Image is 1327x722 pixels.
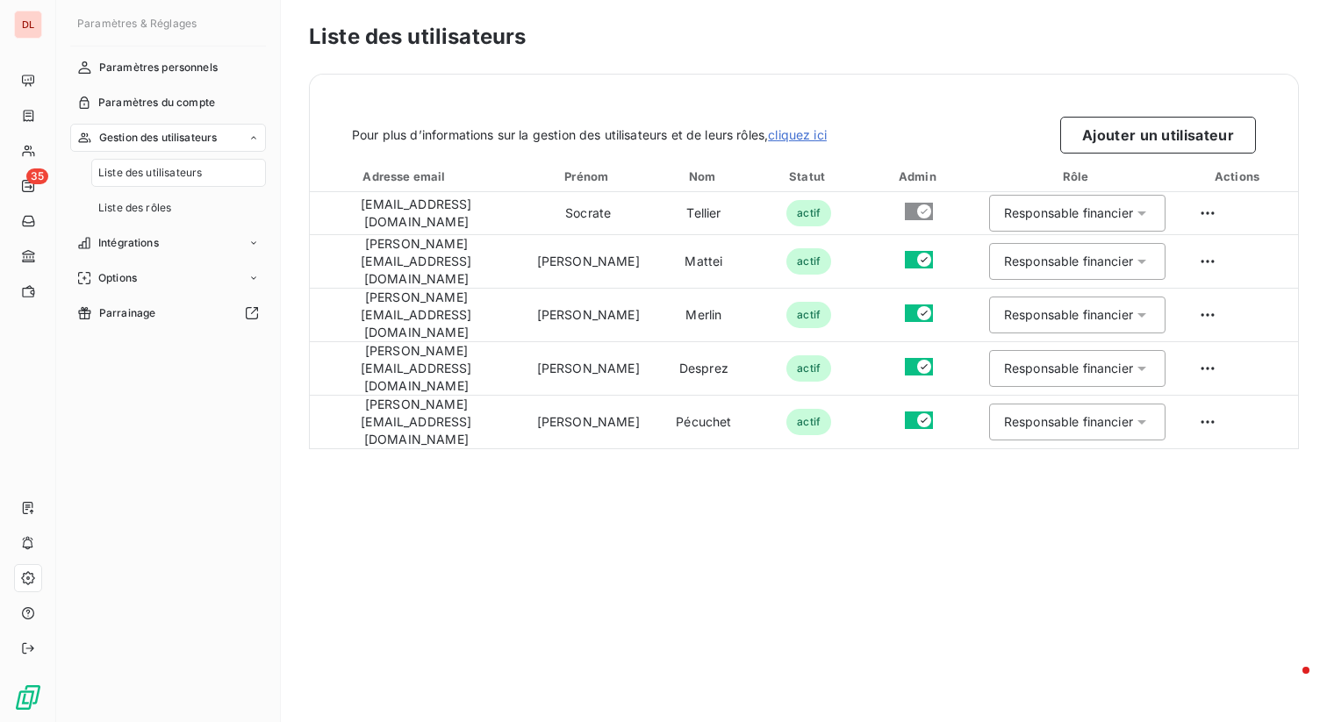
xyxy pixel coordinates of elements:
td: Pécuchet [654,395,754,448]
span: Parrainage [99,305,156,321]
td: [EMAIL_ADDRESS][DOMAIN_NAME] [310,192,523,234]
th: Toggle SortBy [523,161,654,192]
td: [PERSON_NAME][EMAIL_ADDRESS][DOMAIN_NAME] [310,341,523,395]
span: Liste des utilisateurs [98,165,202,181]
div: Responsable financier [1004,413,1133,431]
div: Admin [867,168,972,185]
span: Pour plus d’informations sur la gestion des utilisateurs et de leurs rôles, [352,126,827,144]
a: Parrainage [70,299,266,327]
td: [PERSON_NAME] [523,288,654,341]
span: Intégrations [98,235,159,251]
div: Responsable financier [1004,253,1133,270]
div: Responsable financier [1004,306,1133,324]
a: Paramètres personnels [70,54,266,82]
div: Responsable financier [1004,204,1133,222]
a: Options [70,264,266,292]
td: [PERSON_NAME][EMAIL_ADDRESS][DOMAIN_NAME] [310,234,523,288]
span: actif [786,355,831,382]
a: Paramètres du compte [70,89,266,117]
span: Paramètres du compte [98,95,215,111]
td: Socrate [523,192,654,234]
td: [PERSON_NAME][EMAIL_ADDRESS][DOMAIN_NAME] [310,395,523,448]
th: Toggle SortBy [754,161,864,192]
div: DL [14,11,42,39]
td: Mattei [654,234,754,288]
div: Actions [1183,168,1295,185]
td: Tellier [654,192,754,234]
a: Liste des rôles [91,194,266,222]
td: [PERSON_NAME] [523,341,654,395]
th: Toggle SortBy [654,161,754,192]
td: [PERSON_NAME] [523,234,654,288]
span: Paramètres personnels [99,60,218,75]
div: Nom [657,168,750,185]
div: Statut [757,168,860,185]
div: Adresse email [313,168,520,185]
button: Ajouter un utilisateur [1060,117,1256,154]
td: Desprez [654,341,754,395]
span: actif [786,409,831,435]
h3: Liste des utilisateurs [309,21,1299,53]
a: Liste des utilisateurs [91,159,266,187]
iframe: Intercom live chat [1267,662,1309,704]
div: Rôle [979,168,1176,185]
a: Gestion des utilisateursListe des utilisateursListe des rôles [70,124,266,222]
img: Logo LeanPay [14,683,42,711]
div: Prénom [527,168,650,185]
th: Toggle SortBy [310,161,523,192]
td: Merlin [654,288,754,341]
td: [PERSON_NAME][EMAIL_ADDRESS][DOMAIN_NAME] [310,288,523,341]
a: Intégrations [70,229,266,257]
span: Liste des rôles [98,200,171,216]
span: Gestion des utilisateurs [99,130,218,146]
a: cliquez ici [768,127,827,142]
span: 35 [26,168,48,184]
span: Options [98,270,137,286]
td: [PERSON_NAME] [523,395,654,448]
span: Paramètres & Réglages [77,17,197,30]
div: Responsable financier [1004,360,1133,377]
span: actif [786,200,831,226]
a: 35 [14,172,41,200]
span: actif [786,248,831,275]
span: actif [786,302,831,328]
